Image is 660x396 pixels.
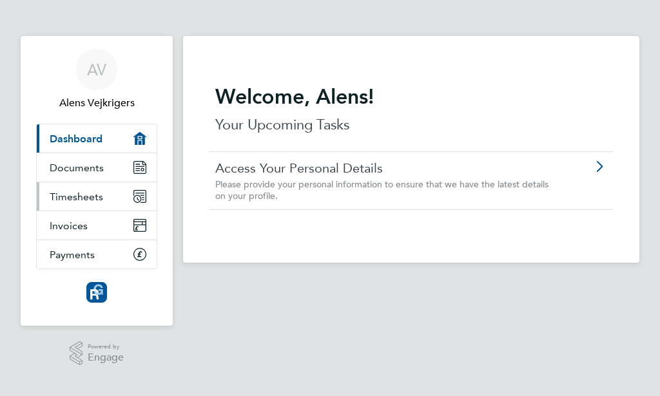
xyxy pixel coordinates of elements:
[86,282,107,303] img: resourcinggroup-logo-retina.png
[36,282,157,303] a: Go to home page
[36,95,157,111] span: Alens Vejkrigers
[37,211,157,240] a: Invoices
[88,341,124,352] span: Powered by
[37,153,157,182] a: Documents
[88,352,124,363] span: Engage
[50,191,103,203] span: Timesheets
[50,249,95,261] span: Payments
[50,162,104,174] span: Documents
[70,341,124,366] a: Powered byEngage
[215,178,548,202] span: Please provide your personal information to ensure that we have the latest details on your profile.
[37,182,157,211] a: Timesheets
[37,124,157,153] a: Dashboard
[215,160,554,176] a: Access Your Personal Details
[50,133,102,145] span: Dashboard
[215,84,607,109] h2: Welcome, Alens!
[36,49,157,111] a: AVAlens Vejkrigers
[21,36,173,326] nav: Main navigation
[87,61,106,78] span: AV
[215,115,607,135] p: Your Upcoming Tasks
[37,240,157,269] a: Payments
[50,220,88,232] span: Invoices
